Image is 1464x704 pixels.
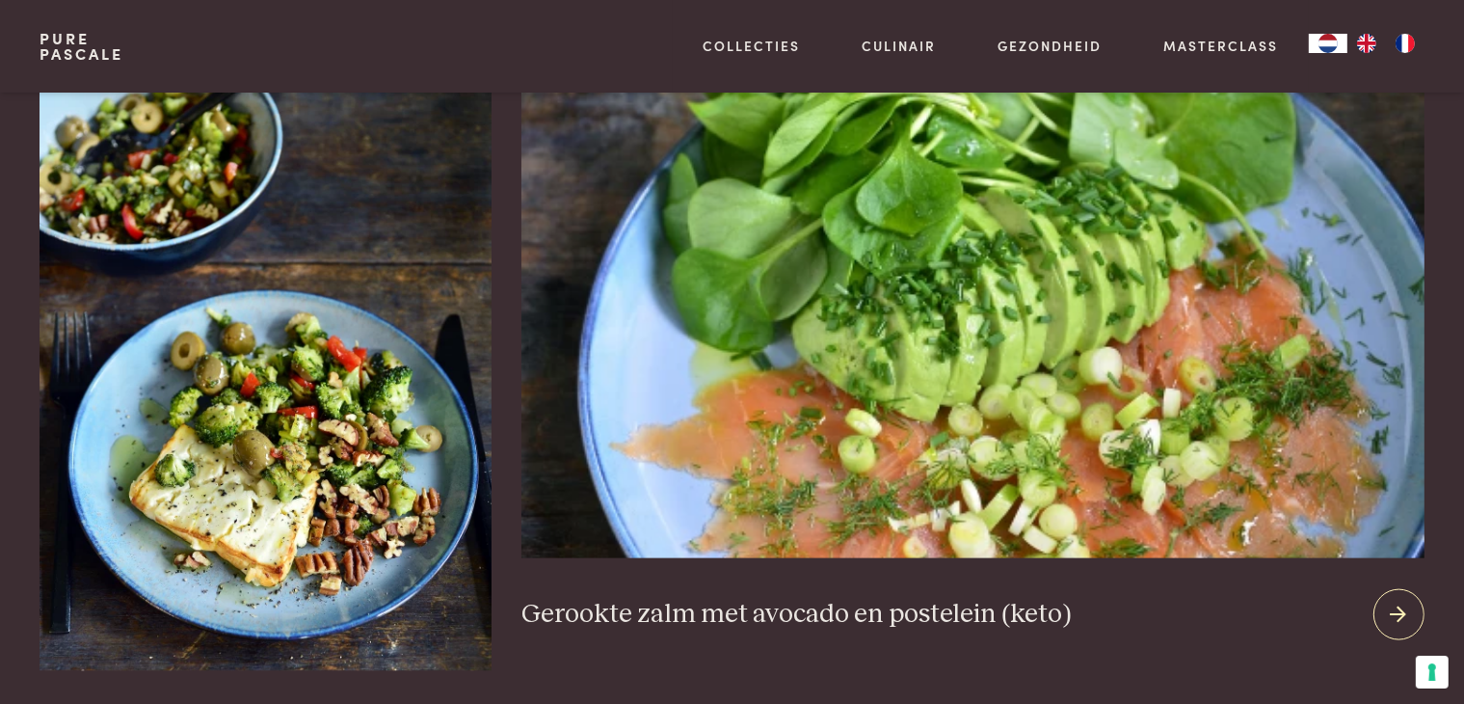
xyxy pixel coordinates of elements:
a: FR [1386,34,1424,53]
a: NL [1309,34,1347,53]
a: Gerookte zalm met avocado en postelein (keto) Gerookte zalm met avocado en postelein (keto) [521,93,1424,671]
a: Culinair [862,36,936,56]
a: Masterclass [1163,36,1278,56]
a: Gezondheid [998,36,1102,56]
button: Uw voorkeuren voor toestemming voor trackingtechnologieën [1416,656,1449,689]
a: Collecties [704,36,801,56]
h3: Gerookte zalm met avocado en postelein (keto) [521,598,1071,632]
div: Language [1309,34,1347,53]
aside: Language selected: Nederlands [1309,34,1424,53]
img: Warme feta met gebakken groenten en pecannoten (keto) [40,93,491,671]
img: Gerookte zalm met avocado en postelein (keto) [521,93,1424,558]
a: PurePascale [40,31,123,62]
a: EN [1347,34,1386,53]
ul: Language list [1347,34,1424,53]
